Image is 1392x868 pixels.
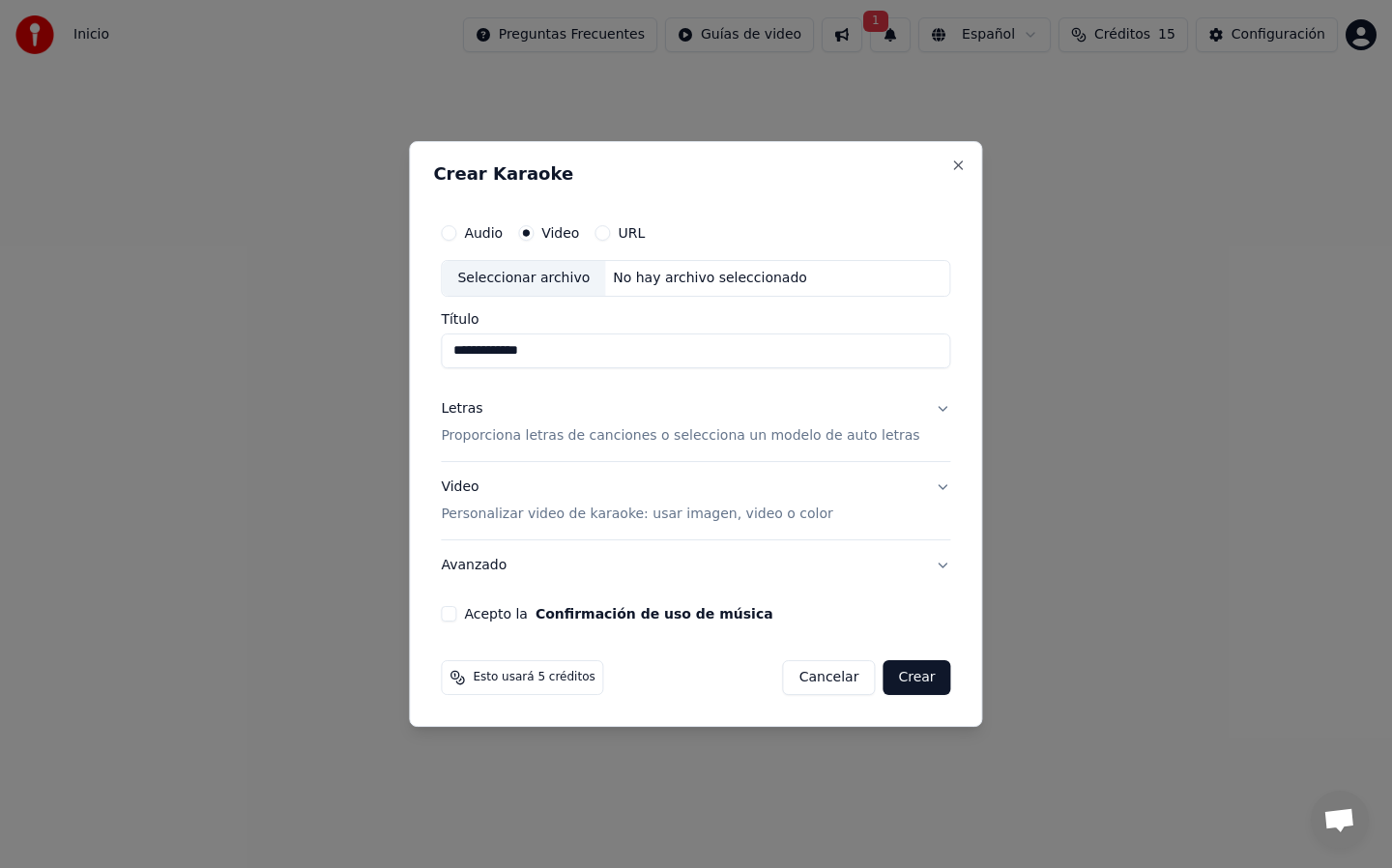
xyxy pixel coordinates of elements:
label: Video [541,226,579,240]
button: LetrasProporciona letras de canciones o selecciona un modelo de auto letras [441,384,950,461]
div: No hay archivo seleccionado [605,269,815,288]
span: Esto usará 5 créditos [473,670,594,685]
div: Letras [441,399,482,419]
label: Título [441,312,950,326]
label: Audio [464,226,503,240]
label: URL [618,226,645,240]
p: Personalizar video de karaoke: usar imagen, video o color [441,505,832,524]
div: Video [441,477,832,524]
button: Avanzado [441,540,950,591]
button: VideoPersonalizar video de karaoke: usar imagen, video o color [441,462,950,539]
h2: Crear Karaoke [433,165,958,183]
button: Crear [883,660,950,695]
p: Proporciona letras de canciones o selecciona un modelo de auto letras [441,426,919,446]
button: Acepto la [536,607,773,621]
button: Cancelar [783,660,876,695]
div: Seleccionar archivo [442,261,605,296]
label: Acepto la [464,607,772,621]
